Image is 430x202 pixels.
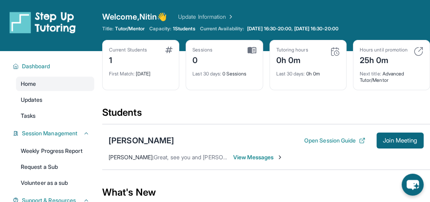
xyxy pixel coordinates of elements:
[109,66,172,77] div: [DATE]
[16,109,94,123] a: Tasks
[402,174,424,196] button: chat-button
[154,154,296,160] span: Great, see you and [PERSON_NAME] [DATE] at 5:30 pm.
[192,66,256,77] div: 0 Sessions
[247,26,339,32] span: [DATE] 16:30-20:00, [DATE] 16:30-20:00
[165,47,172,53] img: card
[192,47,212,53] div: Sessions
[304,137,365,145] button: Open Session Guide
[109,71,135,77] span: First Match :
[248,47,256,54] img: card
[102,26,113,32] span: Title:
[226,13,234,21] img: Chevron Right
[192,53,212,66] div: 0
[115,26,145,32] span: Tutor/Mentor
[109,47,147,53] div: Current Students
[102,11,167,22] span: Welcome, Nitin 👋
[22,129,77,137] span: Session Management
[246,26,340,32] a: [DATE] 16:30-20:00, [DATE] 16:30-20:00
[383,138,417,143] span: Join Meeting
[149,26,171,32] span: Capacity:
[360,47,408,53] div: Hours until promotion
[276,71,305,77] span: Last 30 days :
[102,106,430,124] div: Students
[22,62,50,70] span: Dashboard
[360,53,408,66] div: 25h 0m
[109,154,154,160] span: [PERSON_NAME] :
[360,66,423,83] div: Advanced Tutor/Mentor
[16,77,94,91] a: Home
[173,26,195,32] span: 1 Students
[277,154,283,160] img: Chevron-Right
[19,62,89,70] button: Dashboard
[330,47,340,56] img: card
[414,47,423,56] img: card
[16,176,94,190] a: Volunteer as a sub
[360,71,381,77] span: Next title :
[233,153,283,161] span: View Messages
[16,160,94,174] a: Request a Sub
[200,26,244,32] span: Current Availability:
[276,47,308,53] div: Tutoring hours
[109,53,147,66] div: 1
[109,135,174,146] div: [PERSON_NAME]
[16,93,94,107] a: Updates
[276,53,308,66] div: 0h 0m
[21,96,43,104] span: Updates
[178,13,234,21] a: Update Information
[16,144,94,158] a: Weekly Progress Report
[21,80,36,88] span: Home
[276,66,340,77] div: 0h 0m
[19,129,89,137] button: Session Management
[21,112,36,120] span: Tasks
[192,71,221,77] span: Last 30 days :
[10,11,76,34] img: logo
[376,133,424,149] button: Join Meeting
